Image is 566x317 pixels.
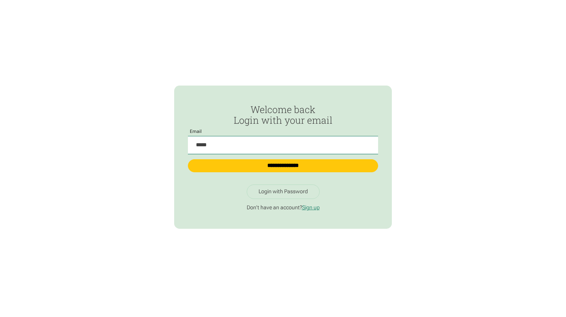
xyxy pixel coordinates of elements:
[188,204,378,211] p: Don't have an account?
[188,104,378,179] form: Passwordless Login
[302,204,320,210] a: Sign up
[259,188,308,195] div: Login with Password
[188,129,204,134] label: Email
[188,104,378,125] h2: Welcome back Login with your email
